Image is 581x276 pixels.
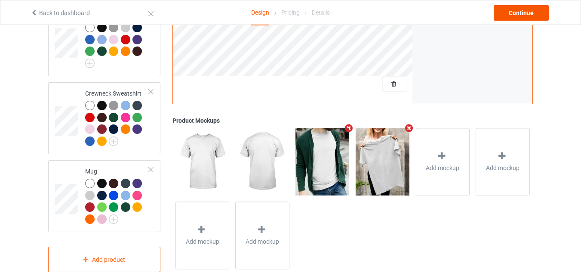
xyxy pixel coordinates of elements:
[85,11,149,65] div: Long Sleeve Tee
[235,202,289,269] div: Add mockup
[48,4,160,76] div: Long Sleeve Tee
[295,128,349,195] img: regular.jpg
[312,0,330,25] div: Details
[175,128,229,195] img: regular.jpg
[281,0,300,25] div: Pricing
[85,167,149,223] div: Mug
[31,9,90,16] a: Back to dashboard
[48,160,160,232] div: Mug
[494,5,549,21] div: Continue
[85,59,95,68] img: svg+xml;base64,PD94bWwgdmVyc2lvbj0iMS4wIiBlbmNvZGluZz0iVVRGLTgiPz4KPHN2ZyB3aWR0aD0iMjJweCIgaGVpZ2...
[85,89,149,145] div: Crewneck Sweatshirt
[476,128,530,195] div: Add mockup
[172,116,533,125] div: Product Mockups
[416,128,470,195] div: Add mockup
[48,82,160,154] div: Crewneck Sweatshirt
[486,164,520,172] span: Add mockup
[109,214,118,224] img: svg+xml;base64,PD94bWwgdmVyc2lvbj0iMS4wIiBlbmNvZGluZz0iVVRGLTgiPz4KPHN2ZyB3aWR0aD0iMjJweCIgaGVpZ2...
[186,237,219,246] span: Add mockup
[175,202,230,269] div: Add mockup
[344,124,354,133] i: Remove mockup
[109,136,118,146] img: svg+xml;base64,PD94bWwgdmVyc2lvbj0iMS4wIiBlbmNvZGluZz0iVVRGLTgiPz4KPHN2ZyB3aWR0aD0iMjJweCIgaGVpZ2...
[403,124,414,133] i: Remove mockup
[48,247,160,272] div: Add product
[426,164,459,172] span: Add mockup
[246,237,279,246] span: Add mockup
[251,0,269,25] div: Design
[356,128,409,195] img: regular.jpg
[235,128,289,195] img: regular.jpg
